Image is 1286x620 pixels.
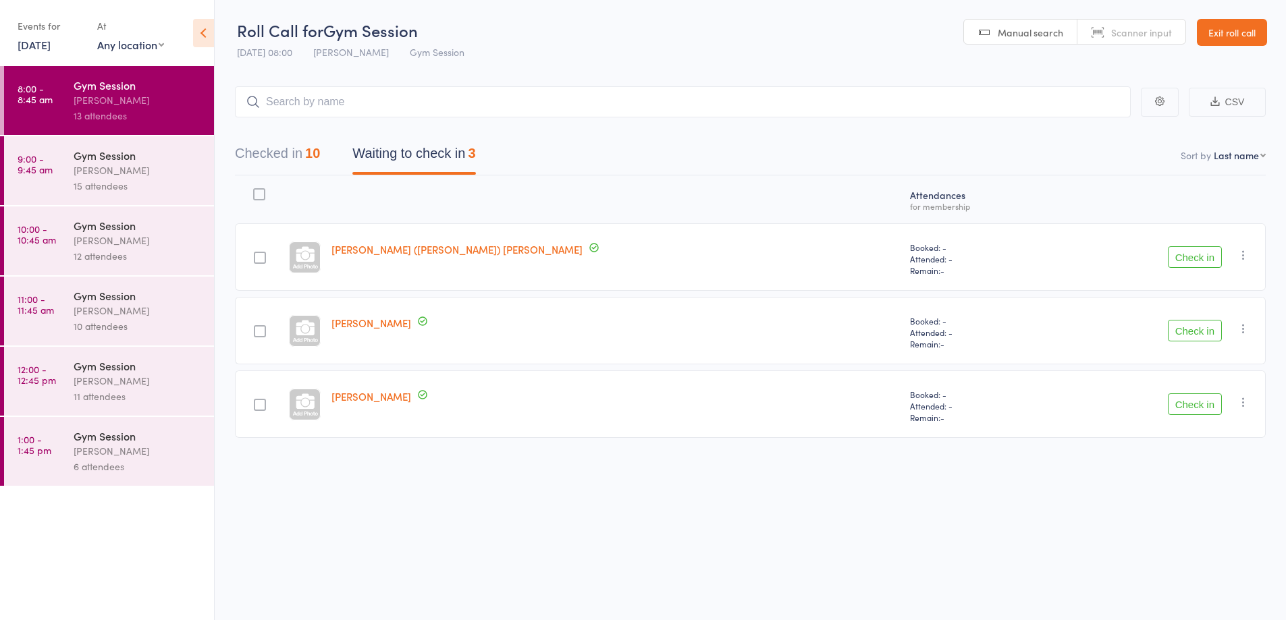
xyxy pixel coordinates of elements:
[74,389,203,404] div: 11 attendees
[410,45,464,59] span: Gym Session
[74,163,203,178] div: [PERSON_NAME]
[1168,320,1222,341] button: Check in
[74,318,203,334] div: 10 attendees
[18,83,53,105] time: 8:00 - 8:45 am
[74,218,203,233] div: Gym Session
[1189,88,1266,117] button: CSV
[910,315,1046,327] span: Booked: -
[1111,26,1172,39] span: Scanner input
[74,92,203,108] div: [PERSON_NAME]
[237,19,323,41] span: Roll Call for
[1181,148,1211,162] label: Sort by
[235,86,1131,117] input: Search by name
[940,264,944,276] span: -
[910,389,1046,400] span: Booked: -
[331,389,411,403] a: [PERSON_NAME]
[18,434,51,455] time: 1:00 - 1:45 pm
[940,338,944,349] span: -
[74,78,203,92] div: Gym Session
[305,146,320,161] div: 10
[352,139,475,175] button: Waiting to check in3
[910,412,1046,423] span: Remain:
[910,327,1046,338] span: Attended: -
[18,15,84,37] div: Events for
[910,264,1046,276] span: Remain:
[18,37,51,52] a: [DATE]
[74,303,203,318] div: [PERSON_NAME]
[74,443,203,459] div: [PERSON_NAME]
[18,364,56,385] time: 12:00 - 12:45 pm
[313,45,389,59] span: [PERSON_NAME]
[74,248,203,264] div: 12 attendees
[74,358,203,373] div: Gym Session
[910,400,1046,412] span: Attended: -
[74,459,203,474] div: 6 attendees
[97,15,164,37] div: At
[18,153,53,175] time: 9:00 - 9:45 am
[97,37,164,52] div: Any location
[74,288,203,303] div: Gym Session
[235,139,320,175] button: Checked in10
[74,373,203,389] div: [PERSON_NAME]
[18,293,54,315] time: 11:00 - 11:45 am
[74,233,203,248] div: [PERSON_NAME]
[1214,148,1259,162] div: Last name
[4,277,214,345] a: 11:00 -11:45 amGym Session[PERSON_NAME]10 attendees
[1168,393,1222,415] button: Check in
[18,223,56,245] time: 10:00 - 10:45 am
[237,45,292,59] span: [DATE] 08:00
[910,242,1046,253] span: Booked: -
[74,428,203,443] div: Gym Session
[4,136,214,205] a: 9:00 -9:45 amGym Session[PERSON_NAME]15 attendees
[74,108,203,123] div: 13 attendees
[905,181,1051,217] div: Atten­dances
[468,146,475,161] div: 3
[4,66,214,135] a: 8:00 -8:45 amGym Session[PERSON_NAME]13 attendees
[910,202,1046,210] div: for membership
[4,417,214,486] a: 1:00 -1:45 pmGym Session[PERSON_NAME]6 attendees
[74,148,203,163] div: Gym Session
[940,412,944,423] span: -
[910,338,1046,349] span: Remain:
[910,253,1046,264] span: Attended: -
[74,178,203,194] div: 15 attendees
[1168,246,1222,268] button: Check in
[331,242,583,256] a: [PERSON_NAME] ([PERSON_NAME]) [PERSON_NAME]
[4,347,214,416] a: 12:00 -12:45 pmGym Session[PERSON_NAME]11 attendees
[331,316,411,330] a: [PERSON_NAME]
[4,206,214,275] a: 10:00 -10:45 amGym Session[PERSON_NAME]12 attendees
[1197,19,1267,46] a: Exit roll call
[323,19,418,41] span: Gym Session
[998,26,1063,39] span: Manual search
